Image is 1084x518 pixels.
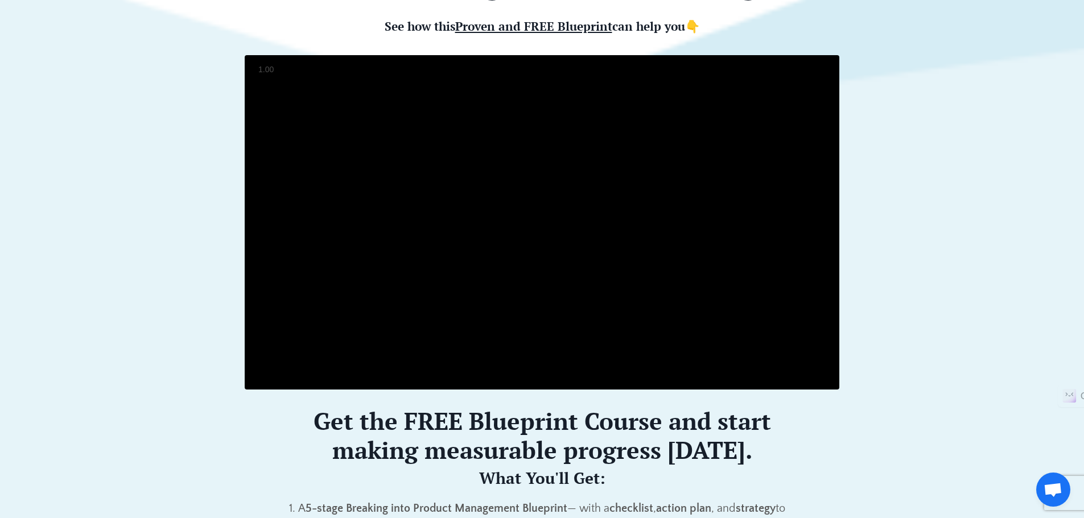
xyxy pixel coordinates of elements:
[306,502,567,515] strong: 5-stage Breaking into Product Management Blueprint
[1036,473,1070,507] a: Open chat
[245,5,839,34] h5: See how this can help you👇
[609,502,653,515] strong: checklist
[455,18,612,34] span: Proven and FREE Blueprint
[275,407,809,464] h2: Get the FREE Blueprint Course and start making measurable progress [DATE].
[736,502,776,515] strong: strategy
[479,467,605,488] strong: What You'll Get:
[656,502,711,515] strong: action plan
